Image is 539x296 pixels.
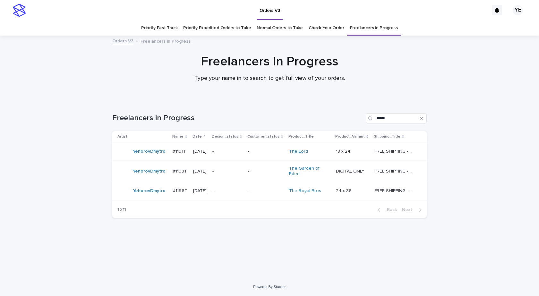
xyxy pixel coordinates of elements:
[212,149,243,154] p: -
[112,37,133,44] a: Orders V3
[173,187,189,194] p: #1196T
[117,133,127,140] p: Artist
[374,148,416,154] p: FREE SHIPPING - preview in 1-2 business days, after your approval delivery will take 5-10 b.d.
[383,207,397,212] span: Back
[366,113,427,123] input: Search
[374,133,400,140] p: Shipping_Title
[193,188,207,194] p: [DATE]
[141,21,177,36] a: Priority Fast Track
[212,188,243,194] p: -
[112,54,427,69] h1: Freelancers In Progress
[372,207,399,213] button: Back
[173,167,188,174] p: #1193T
[141,75,398,82] p: Type your name in to search to get full view of your orders.
[172,133,184,140] p: Name
[336,148,352,154] p: 18 x 24
[141,37,191,44] p: Freelancers in Progress
[288,133,314,140] p: Product_Title
[193,169,207,174] p: [DATE]
[112,114,363,123] h1: Freelancers in Progress
[309,21,344,36] a: Check Your Order
[289,149,308,154] a: The Lord
[112,202,131,217] p: 1 of 1
[247,133,279,140] p: Customer_status
[248,169,284,174] p: -
[183,21,251,36] a: Priority Expedited Orders to Take
[112,182,427,200] tr: YehorovDmytro #1196T#1196T [DATE]--The Royal Bros 24 x 3624 x 36 FREE SHIPPING - preview in 1-2 b...
[193,133,202,140] p: Date
[112,142,427,161] tr: YehorovDmytro #1191T#1191T [DATE]--The Lord 18 x 2418 x 24 FREE SHIPPING - preview in 1-2 busines...
[336,167,366,174] p: DIGITAL ONLY
[374,187,416,194] p: FREE SHIPPING - preview in 1-2 business days, after your approval delivery will take 5-10 b.d.
[212,133,238,140] p: Design_status
[193,149,207,154] p: [DATE]
[513,5,523,15] div: YE
[335,133,365,140] p: Product_Variant
[336,187,353,194] p: 24 x 36
[112,161,427,182] tr: YehorovDmytro #1193T#1193T [DATE]--The Garden of Eden DIGITAL ONLYDIGITAL ONLY FREE SHIPPING - pr...
[248,188,284,194] p: -
[374,167,416,174] p: FREE SHIPPING - preview in 1-2 business days, after your approval delivery will take 5-10 b.d.
[289,188,321,194] a: The Royal Bros
[133,188,166,194] a: YehorovDmytro
[253,285,286,289] a: Powered By Stacker
[257,21,303,36] a: Normal Orders to Take
[13,4,26,17] img: stacker-logo-s-only.png
[399,207,427,213] button: Next
[133,169,166,174] a: YehorovDmytro
[350,21,398,36] a: Freelancers in Progress
[248,149,284,154] p: -
[133,149,166,154] a: YehorovDmytro
[289,166,329,177] a: The Garden of Eden
[402,207,416,212] span: Next
[173,148,187,154] p: #1191T
[212,169,243,174] p: -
